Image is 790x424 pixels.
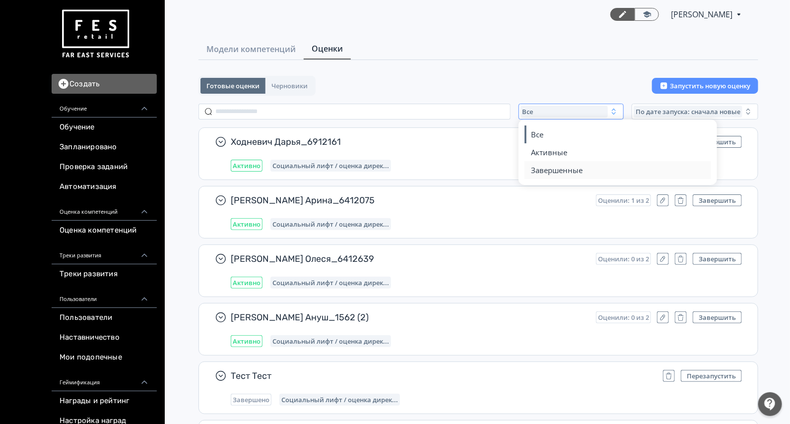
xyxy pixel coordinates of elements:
[231,370,655,382] span: Тест Тест
[531,143,705,161] button: Активные
[52,137,157,157] a: Запланировано
[632,104,758,120] button: По дате запуска: сначала новые
[60,6,131,62] img: https://files.teachbase.ru/system/account/57463/logo/medium-936fc5084dd2c598f50a98b9cbe0469a.png
[671,8,734,20] span: Светлана Илюхина
[52,391,157,411] a: Награды и рейтинг
[52,74,157,94] button: Создать
[233,396,269,404] span: Завершено
[233,162,261,170] span: Активно
[52,221,157,241] a: Оценка компетенций
[52,264,157,284] a: Треки развития
[52,157,157,177] a: Проверка заданий
[531,125,705,143] button: Все
[52,241,157,264] div: Треки развития
[233,337,261,345] span: Активно
[52,284,157,308] div: Пользователи
[272,220,389,228] span: Социальный лифт / оценка директора магазина
[523,108,533,116] span: Все
[598,255,649,263] span: Оценили: 0 из 2
[693,136,742,148] button: Завершить
[693,194,742,206] button: Завершить
[206,43,296,55] span: Модели компетенций
[52,348,157,367] a: Мои подопечные
[206,82,260,90] span: Готовые оценки
[231,136,588,148] span: Ходневич Дарья_6912161
[519,104,624,120] button: Все
[693,311,742,323] button: Завершить
[52,367,157,391] div: Геймификация
[531,165,583,175] span: Завершенные
[52,94,157,118] div: Обучение
[635,8,659,21] a: Переключиться в режим ученика
[281,396,398,404] span: Социальный лифт / оценка директора магазина
[52,118,157,137] a: Обучение
[265,78,314,94] button: Черновики
[52,308,157,328] a: Пользователи
[531,129,544,139] span: Все
[52,177,157,197] a: Автоматизация
[272,162,389,170] span: Социальный лифт / оценка директора магазина
[271,82,308,90] span: Черновики
[636,108,740,116] span: По дате запуска: сначала новые
[52,197,157,221] div: Оценка компетенций
[231,253,588,265] span: [PERSON_NAME] Олеся_6412639
[231,311,588,323] span: [PERSON_NAME] Ануш_1562 (2)
[233,279,261,287] span: Активно
[200,78,265,94] button: Готовые оценки
[681,370,742,382] button: Перезапустить
[272,279,389,287] span: Социальный лифт / оценка директора магазина
[233,220,261,228] span: Активно
[693,253,742,265] button: Завершить
[531,147,568,157] span: Активные
[598,196,649,204] span: Оценили: 1 из 2
[272,337,389,345] span: Социальный лифт / оценка директора магазина
[231,194,588,206] span: [PERSON_NAME] Арина_6412075
[652,78,758,94] button: Запустить новую оценку
[598,313,649,321] span: Оценили: 0 из 2
[312,43,343,55] span: Оценки
[531,161,705,179] button: Завершенные
[52,328,157,348] a: Наставничество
